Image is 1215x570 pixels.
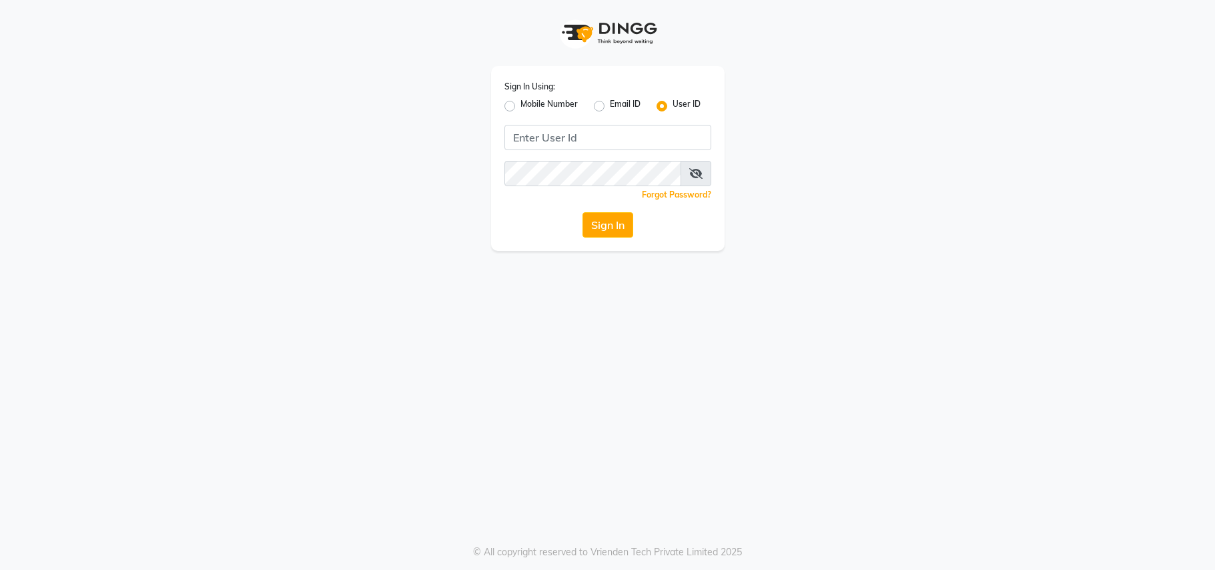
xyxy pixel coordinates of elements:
input: Username [504,125,711,150]
label: Sign In Using: [504,81,555,93]
input: Username [504,161,681,186]
button: Sign In [582,212,633,238]
img: logo1.svg [554,13,661,53]
label: Mobile Number [520,98,578,114]
a: Forgot Password? [642,190,711,200]
label: Email ID [610,98,641,114]
label: User ID [673,98,701,114]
